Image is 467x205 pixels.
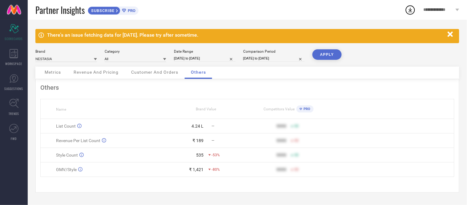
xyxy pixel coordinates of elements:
div: 9999 [276,138,286,143]
span: List Count [56,124,76,129]
span: SUGGESTIONS [5,86,23,91]
div: 9999 [276,153,286,158]
div: Brand [35,49,97,54]
span: 50 [294,153,299,157]
span: FWD [11,136,17,141]
span: Competitors Value [264,107,295,111]
div: Category [105,49,166,54]
span: 50 [294,167,299,172]
span: Customer And Orders [131,70,178,75]
div: 4.24 L [192,124,204,129]
span: SCORECARDS [5,36,23,41]
span: — [212,124,215,128]
div: ₹ 1,421 [189,167,204,172]
input: Select date range [174,55,236,62]
div: 9999 [276,167,286,172]
span: PRO [126,8,135,13]
span: 50 [294,124,299,128]
span: Name [56,107,66,112]
span: TRENDS [9,111,19,116]
div: There's an issue fetching data for [DATE]. Please try after sometime. [47,32,445,38]
span: Brand Value [196,107,216,111]
button: APPLY [312,49,342,60]
span: -80% [212,167,220,172]
span: 50 [294,138,299,143]
span: WORKSPACE [6,61,22,66]
a: SUBSCRIBEPRO [88,5,139,15]
span: Others [191,70,206,75]
span: Revenue And Pricing [74,70,119,75]
div: Date Range [174,49,236,54]
div: 535 [196,153,204,158]
div: Comparison Period [243,49,305,54]
div: Open download list [405,4,416,15]
div: Others [40,84,454,91]
input: Select comparison period [243,55,305,62]
span: PRO [302,107,311,111]
span: GMV/Style [56,167,77,172]
span: SUBSCRIBE [88,8,116,13]
span: Partner Insights [35,4,85,16]
span: Style Count [56,153,78,158]
span: Metrics [45,70,61,75]
span: — [212,138,215,143]
span: -53% [212,153,220,157]
div: 9999 [276,124,286,129]
span: Revenue Per List Count [56,138,100,143]
div: ₹ 189 [193,138,204,143]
